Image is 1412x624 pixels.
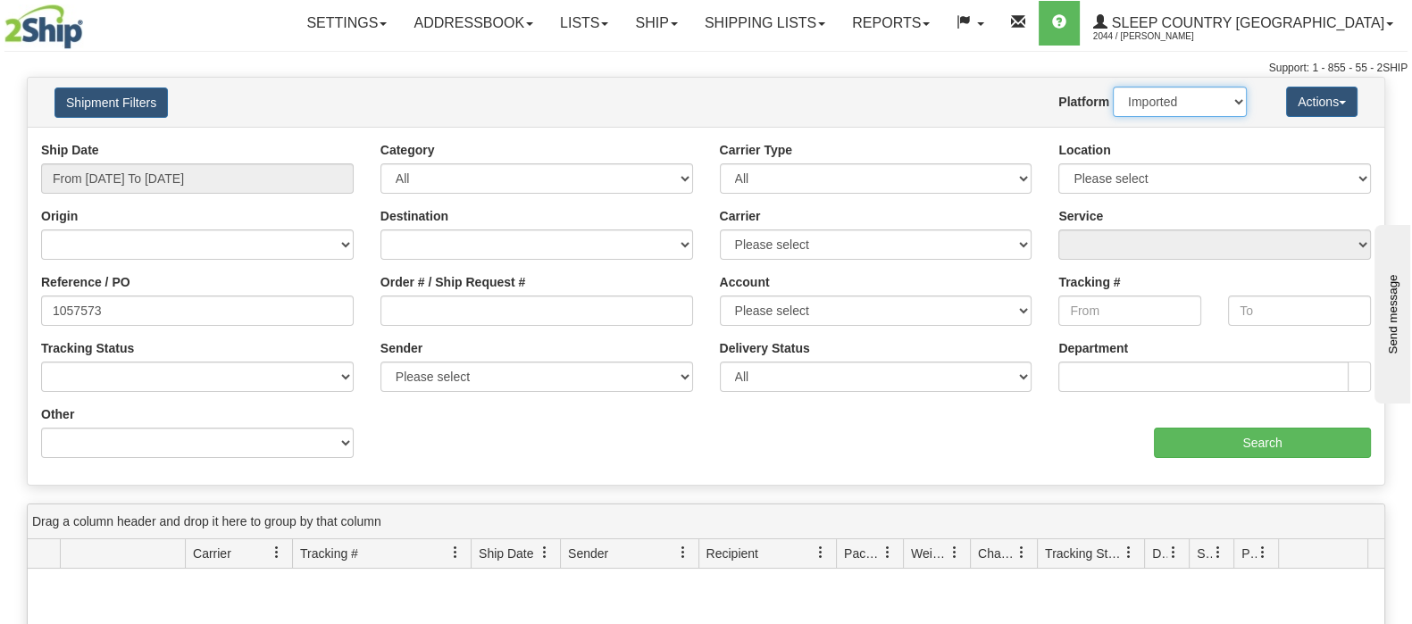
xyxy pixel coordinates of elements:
[54,87,168,118] button: Shipment Filters
[691,1,839,46] a: Shipping lists
[720,273,770,291] label: Account
[568,545,608,562] span: Sender
[873,537,903,568] a: Packages filter column settings
[41,207,78,225] label: Origin
[1080,1,1407,46] a: Sleep Country [GEOGRAPHIC_DATA] 2044 / [PERSON_NAME]
[668,537,698,568] a: Sender filter column settings
[806,537,836,568] a: Recipient filter column settings
[41,141,99,159] label: Ship Date
[720,141,792,159] label: Carrier Type
[28,504,1384,539] div: grid grouping header
[400,1,547,46] a: Addressbook
[380,339,422,357] label: Sender
[1058,93,1109,111] label: Platform
[1158,537,1189,568] a: Delivery Status filter column settings
[1058,339,1128,357] label: Department
[1371,220,1410,403] iframe: chat widget
[1114,537,1144,568] a: Tracking Status filter column settings
[547,1,622,46] a: Lists
[1058,295,1201,326] input: From
[293,1,400,46] a: Settings
[380,141,435,159] label: Category
[41,405,74,423] label: Other
[4,61,1408,76] div: Support: 1 - 855 - 55 - 2SHIP
[839,1,943,46] a: Reports
[380,207,448,225] label: Destination
[1107,15,1384,30] span: Sleep Country [GEOGRAPHIC_DATA]
[1152,545,1167,562] span: Delivery Status
[911,545,948,562] span: Weight
[41,339,134,357] label: Tracking Status
[530,537,560,568] a: Ship Date filter column settings
[440,537,471,568] a: Tracking # filter column settings
[1093,28,1227,46] span: 2044 / [PERSON_NAME]
[844,545,881,562] span: Packages
[193,545,231,562] span: Carrier
[13,15,165,29] div: Send message
[622,1,690,46] a: Ship
[1058,273,1120,291] label: Tracking #
[1058,141,1110,159] label: Location
[380,273,526,291] label: Order # / Ship Request #
[1007,537,1037,568] a: Charge filter column settings
[4,4,83,49] img: logo2044.jpg
[1241,545,1257,562] span: Pickup Status
[300,545,358,562] span: Tracking #
[978,545,1015,562] span: Charge
[1154,428,1371,458] input: Search
[1045,545,1123,562] span: Tracking Status
[706,545,758,562] span: Recipient
[41,273,130,291] label: Reference / PO
[262,537,292,568] a: Carrier filter column settings
[720,339,810,357] label: Delivery Status
[479,545,533,562] span: Ship Date
[1197,545,1212,562] span: Shipment Issues
[1286,87,1358,117] button: Actions
[940,537,970,568] a: Weight filter column settings
[1228,295,1371,326] input: To
[1058,207,1103,225] label: Service
[720,207,761,225] label: Carrier
[1203,537,1233,568] a: Shipment Issues filter column settings
[1248,537,1278,568] a: Pickup Status filter column settings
